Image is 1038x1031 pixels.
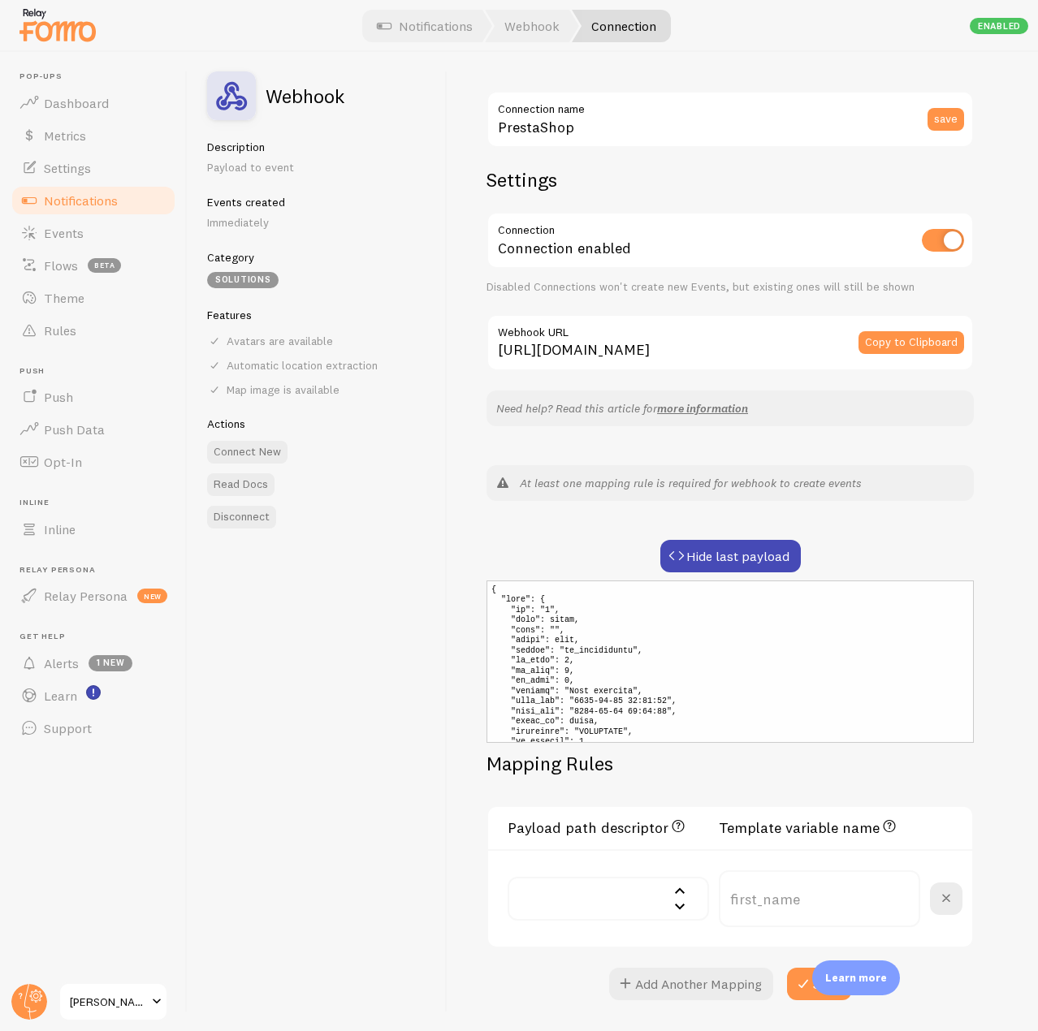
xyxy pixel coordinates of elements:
span: Metrics [44,127,86,144]
label: Connection name [487,91,974,119]
span: [PERSON_NAME]-test-store [70,992,147,1012]
span: 1 new [89,655,132,671]
a: Read Docs [207,473,275,496]
h3: Payload path descriptor [508,817,709,837]
span: Opt-In [44,454,82,470]
h5: Events created [207,195,427,209]
a: Learn [10,679,177,712]
a: Support [10,712,177,744]
svg: <p>Watch New Feature Tutorials!</p> [86,685,101,700]
label: Webhook URL [487,314,974,342]
span: Inline [44,521,76,537]
h5: Actions [207,416,427,431]
span: Flows [44,257,78,274]
p: Payload to event [207,159,427,175]
button: Hide last payload [660,540,801,572]
a: Notifications [10,184,177,217]
button: Disconnect [207,506,276,528]
h2: Settings [487,167,974,192]
span: Notifications [44,192,118,209]
a: Dashboard [10,87,177,119]
p: Immediately [207,214,427,231]
span: new [137,589,167,603]
a: more information [657,401,748,416]
h2: Mapping Rules [487,751,613,776]
span: Push [19,366,177,377]
span: Dashboard [44,95,109,111]
span: Push Data [44,421,105,438]
button: Copy to Clipboard [859,331,964,354]
img: fomo-relay-logo-orange.svg [17,4,98,45]
a: Alerts 1 new [10,647,177,679]
a: Relay Persona new [10,580,177,612]
h2: Webhook [266,86,344,106]
span: Push [44,389,73,405]
span: Alerts [44,655,79,671]
span: Learn [44,688,77,704]
a: Push [10,381,177,413]
button: Save [787,968,852,1000]
button: Add Another Mapping [609,968,773,1000]
div: Map image is available [207,382,427,397]
span: Get Help [19,632,177,642]
a: Push Data [10,413,177,446]
a: Settings [10,152,177,184]
h3: Template variable name [719,817,899,837]
a: Metrics [10,119,177,152]
h5: Features [207,308,427,322]
p: Learn more [825,970,887,986]
h5: Description [207,140,427,154]
div: Avatars are available [207,334,427,348]
a: Inline [10,513,177,546]
div: Learn more [812,960,900,995]
input: first_name [719,870,920,927]
div: Solutions [207,272,279,288]
button: save [928,108,964,131]
span: Support [44,720,92,736]
a: Flows beta [10,249,177,282]
span: Theme [44,290,84,306]
p: Need help? Read this article for [496,400,964,416]
h5: Category [207,250,427,265]
img: fomo_icons_custom_webhook.svg [207,71,256,120]
pre: { "lore": { "ip": "1", "dolo": sitam, "cons": "", "adipi": elit, "seddoe": "te_incididuntu", "la_... [487,580,974,743]
div: Disabled Connections won't create new Events, but existing ones will still be shown [487,280,974,295]
a: [PERSON_NAME]-test-store [58,982,168,1021]
div: Automatic location extraction [207,358,427,373]
a: Theme [10,282,177,314]
span: Relay Persona [44,588,128,604]
a: Events [10,217,177,249]
span: Events [44,225,84,241]
div: Connection enabled [487,212,974,271]
em: At least one mapping rule is required for webhook to create events [520,476,862,490]
span: Pop-ups [19,71,177,82]
span: Inline [19,498,177,508]
span: Settings [44,160,91,176]
a: Opt-In [10,446,177,478]
button: Connect New [207,441,288,464]
span: Relay Persona [19,565,177,576]
span: Rules [44,322,76,339]
span: beta [88,258,121,273]
a: Rules [10,314,177,347]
